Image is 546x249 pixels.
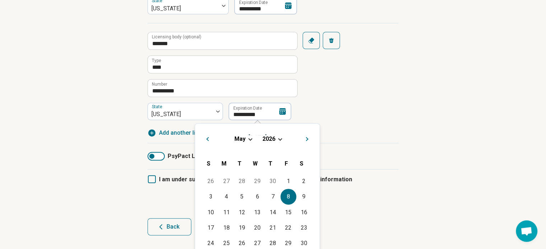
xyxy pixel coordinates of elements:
div: Choose Thursday, May 14th, 2026 [265,205,281,220]
div: Choose Saturday, May 2nd, 2026 [296,173,312,189]
div: Choose Saturday, May 9th, 2026 [296,189,312,204]
div: Choose Wednesday, May 20th, 2026 [249,220,265,235]
div: Choose Thursday, May 21st, 2026 [265,220,281,235]
span: S [300,160,303,167]
span: Back [167,224,179,230]
span: Add another license [159,129,211,137]
span: T [238,160,242,167]
div: Choose Tuesday, April 28th, 2026 [234,173,249,189]
div: Choose Saturday, May 23rd, 2026 [296,220,312,235]
div: Choose Monday, May 18th, 2026 [219,220,234,235]
span: F [284,160,288,167]
div: Choose Thursday, April 30th, 2026 [265,173,281,189]
button: May [234,135,246,143]
span: I am under supervision, so I will list my supervisor’s license information [159,176,352,183]
span: T [269,160,272,167]
span: M [221,160,227,167]
button: Next Month [302,132,314,144]
div: Choose Wednesday, April 29th, 2026 [249,173,265,189]
div: Choose Tuesday, May 12th, 2026 [234,205,249,220]
label: Type [152,58,161,63]
div: Choose Sunday, April 26th, 2026 [203,173,219,189]
h2: [DATE] [201,132,314,143]
div: Choose Monday, April 27th, 2026 [219,173,234,189]
span: PsyPact License [168,152,213,161]
div: Choose Friday, May 15th, 2026 [281,205,296,220]
span: May [234,135,245,142]
div: Choose Wednesday, May 6th, 2026 [249,189,265,204]
div: Choose Monday, May 4th, 2026 [219,189,234,204]
div: Choose Sunday, May 3rd, 2026 [203,189,219,204]
input: credential.licenses.1.name [148,56,297,73]
label: Licensing body (optional) [152,35,201,39]
button: Previous Month [201,132,212,144]
div: Choose Thursday, May 7th, 2026 [265,189,281,204]
span: 2026 [262,135,275,142]
button: Add another license [148,129,211,137]
div: Open chat [516,220,537,242]
div: Choose Tuesday, May 5th, 2026 [234,189,249,204]
label: Number [152,82,167,86]
div: Choose Sunday, May 17th, 2026 [203,220,219,235]
span: W [253,160,258,167]
button: 2026 [262,135,275,143]
div: Choose Tuesday, May 19th, 2026 [234,220,249,235]
div: Choose Saturday, May 16th, 2026 [296,205,312,220]
label: State [152,104,164,109]
button: Back [148,218,191,235]
div: Choose Friday, May 22nd, 2026 [281,220,296,235]
div: Choose Monday, May 11th, 2026 [219,205,234,220]
div: Choose Friday, May 1st, 2026 [281,173,296,189]
div: Choose Wednesday, May 13th, 2026 [249,205,265,220]
span: S [207,160,210,167]
div: Choose Friday, May 8th, 2026 [281,189,296,204]
div: Choose Sunday, May 10th, 2026 [203,205,219,220]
